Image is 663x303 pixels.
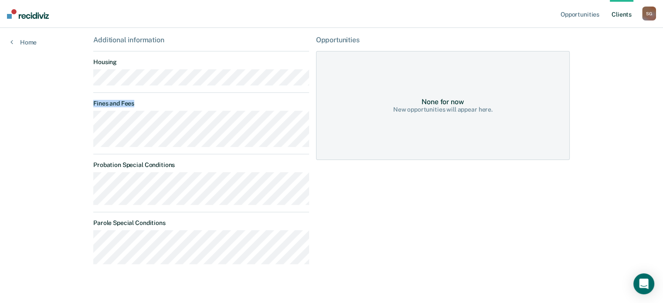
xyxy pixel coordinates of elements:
[93,36,309,44] div: Additional information
[316,36,570,44] div: Opportunities
[7,9,49,19] img: Recidiviz
[422,98,464,106] div: None for now
[393,106,493,113] div: New opportunities will appear here.
[633,273,654,294] div: Open Intercom Messenger
[642,7,656,20] div: S G
[93,100,309,107] dt: Fines and Fees
[642,7,656,20] button: SG
[93,219,309,227] dt: Parole Special Conditions
[93,161,309,169] dt: Probation Special Conditions
[10,38,37,46] a: Home
[93,58,309,66] dt: Housing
